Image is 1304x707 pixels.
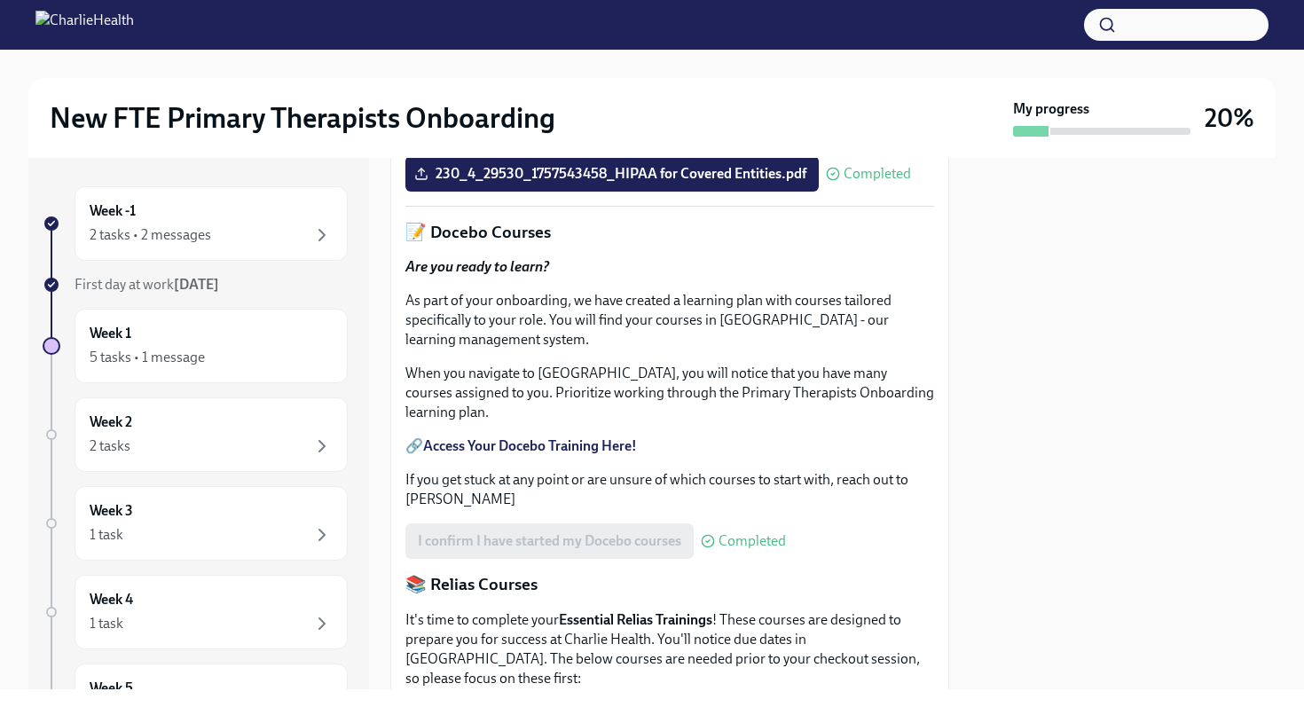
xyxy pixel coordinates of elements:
[719,534,786,548] span: Completed
[75,276,219,293] span: First day at work
[90,348,205,367] div: 5 tasks • 1 message
[405,156,819,192] label: 230_4_29530_1757543458_HIPAA for Covered Entities.pdf
[43,575,348,649] a: Week 41 task
[405,573,934,596] p: 📚 Relias Courses
[405,610,934,688] p: It's time to complete your ! These courses are designed to prepare you for success at Charlie Hea...
[90,201,136,221] h6: Week -1
[174,276,219,293] strong: [DATE]
[90,225,211,245] div: 2 tasks • 2 messages
[43,275,348,295] a: First day at work[DATE]
[1013,99,1089,119] strong: My progress
[43,309,348,383] a: Week 15 tasks • 1 message
[43,486,348,561] a: Week 31 task
[35,11,134,39] img: CharlieHealth
[559,611,712,628] strong: Essential Relias Trainings
[50,100,555,136] h2: New FTE Primary Therapists Onboarding
[90,501,133,521] h6: Week 3
[90,614,123,633] div: 1 task
[90,590,133,609] h6: Week 4
[90,525,123,545] div: 1 task
[405,364,934,422] p: When you navigate to [GEOGRAPHIC_DATA], you will notice that you have many courses assigned to yo...
[90,436,130,456] div: 2 tasks
[405,258,549,275] strong: Are you ready to learn?
[90,412,132,432] h6: Week 2
[43,186,348,261] a: Week -12 tasks • 2 messages
[418,165,806,183] span: 230_4_29530_1757543458_HIPAA for Covered Entities.pdf
[90,324,131,343] h6: Week 1
[90,679,133,698] h6: Week 5
[405,221,934,244] p: 📝 Docebo Courses
[1205,102,1254,134] h3: 20%
[43,397,348,472] a: Week 22 tasks
[844,167,911,181] span: Completed
[423,437,637,454] a: Access Your Docebo Training Here!
[405,291,934,350] p: As part of your onboarding, we have created a learning plan with courses tailored specifically to...
[405,470,934,509] p: If you get stuck at any point or are unsure of which courses to start with, reach out to [PERSON_...
[405,436,934,456] p: 🔗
